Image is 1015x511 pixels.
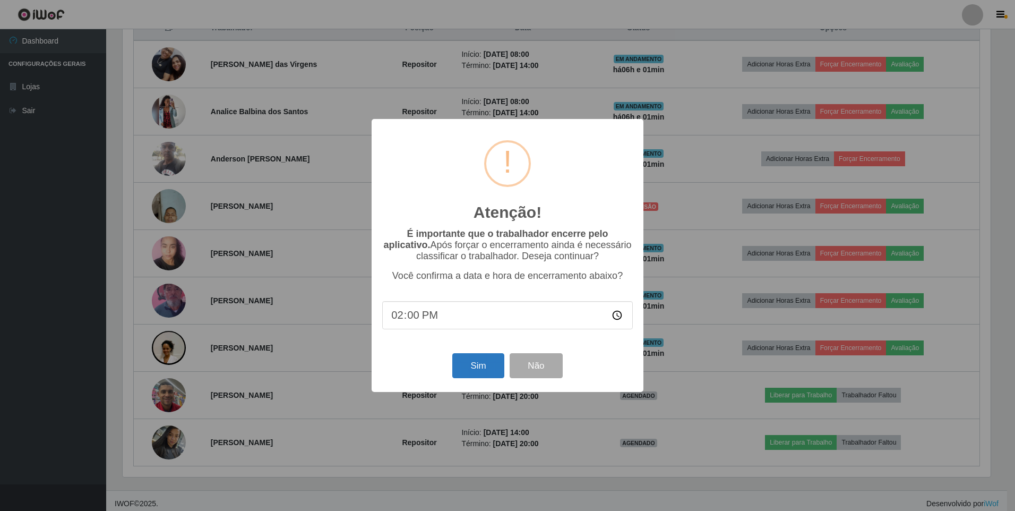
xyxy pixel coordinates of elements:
p: Após forçar o encerramento ainda é necessário classificar o trabalhador. Deseja continuar? [382,228,633,262]
b: É importante que o trabalhador encerre pelo aplicativo. [383,228,608,250]
button: Não [510,353,562,378]
p: Você confirma a data e hora de encerramento abaixo? [382,270,633,282]
h2: Atenção! [474,203,541,222]
button: Sim [452,353,504,378]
